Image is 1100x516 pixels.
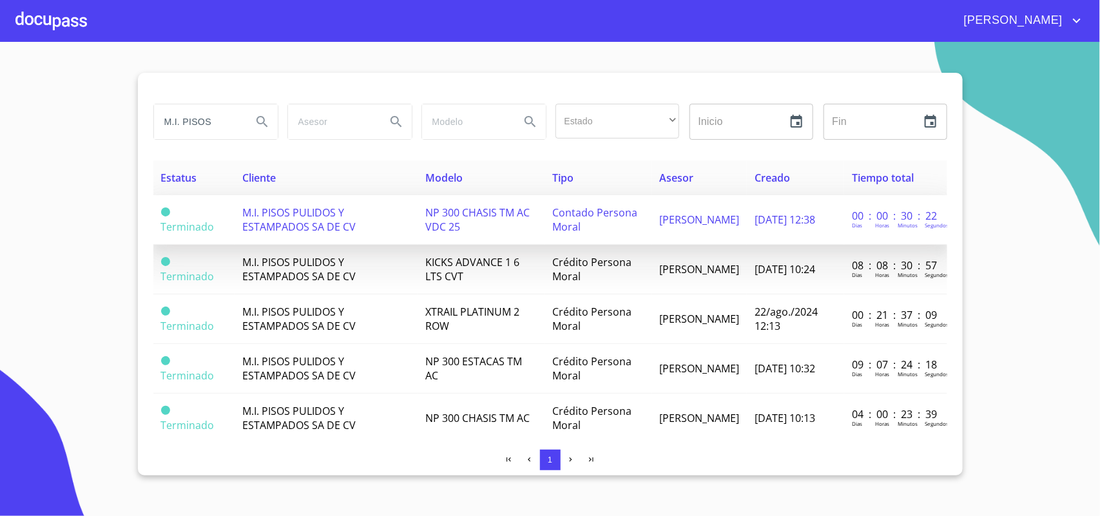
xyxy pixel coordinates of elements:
span: Terminado [161,406,170,415]
span: Terminado [161,307,170,316]
span: [PERSON_NAME] [659,312,739,326]
span: M.I. PISOS PULIDOS Y ESTAMPADOS SA DE CV [242,255,356,283]
span: XTRAIL PLATINUM 2 ROW [425,305,519,333]
span: Asesor [659,171,693,185]
span: 22/ago./2024 12:13 [755,305,818,333]
button: Search [381,106,412,137]
p: Dias [852,420,862,427]
span: Crédito Persona Moral [552,305,632,333]
span: M.I. PISOS PULIDOS Y ESTAMPADOS SA DE CV [242,205,356,234]
span: Tiempo total [852,171,914,185]
span: Tipo [552,171,574,185]
span: [PERSON_NAME] [659,262,739,276]
span: Estatus [161,171,197,185]
span: [PERSON_NAME] [659,213,739,227]
span: Terminado [161,257,170,266]
p: 09 : 07 : 24 : 18 [852,358,939,372]
p: Minutos [898,370,918,377]
span: [PERSON_NAME] [954,10,1069,31]
p: Horas [875,420,889,427]
p: Minutos [898,222,918,229]
p: 04 : 00 : 23 : 39 [852,407,939,421]
span: Terminado [161,356,170,365]
p: Minutos [898,420,918,427]
span: [DATE] 10:32 [755,361,815,376]
button: 1 [540,450,561,470]
span: [PERSON_NAME] [659,361,739,376]
span: Modelo [425,171,463,185]
span: Terminado [161,319,215,333]
input: search [288,104,376,139]
p: Dias [852,271,862,278]
p: Horas [875,370,889,377]
button: Search [247,106,278,137]
p: Minutos [898,321,918,328]
p: Segundos [925,420,949,427]
span: KICKS ADVANCE 1 6 LTS CVT [425,255,519,283]
span: Terminado [161,368,215,383]
p: Segundos [925,370,949,377]
span: NP 300 ESTACAS TM AC [425,354,522,383]
span: [PERSON_NAME] [659,411,739,425]
span: [DATE] 10:24 [755,262,815,276]
p: Minutos [898,271,918,278]
span: [DATE] 10:13 [755,411,815,425]
p: 00 : 21 : 37 : 09 [852,308,939,322]
p: Dias [852,321,862,328]
span: Contado Persona Moral [552,205,637,234]
button: account of current user [954,10,1085,31]
span: Crédito Persona Moral [552,404,632,432]
p: 08 : 08 : 30 : 57 [852,258,939,272]
p: Dias [852,222,862,229]
p: Segundos [925,271,949,278]
span: Crédito Persona Moral [552,255,632,283]
span: NP 300 CHASIS TM AC [425,411,530,425]
span: M.I. PISOS PULIDOS Y ESTAMPADOS SA DE CV [242,354,356,383]
span: M.I. PISOS PULIDOS Y ESTAMPADOS SA DE CV [242,305,356,333]
span: Terminado [161,207,170,216]
input: search [154,104,242,139]
span: 1 [548,455,552,464]
p: Horas [875,271,889,278]
p: 00 : 00 : 30 : 22 [852,209,939,223]
span: M.I. PISOS PULIDOS Y ESTAMPADOS SA DE CV [242,404,356,432]
span: Crédito Persona Moral [552,354,632,383]
span: [DATE] 12:38 [755,213,815,227]
span: Terminado [161,269,215,283]
p: Horas [875,222,889,229]
span: Terminado [161,220,215,234]
div: ​ [555,104,679,139]
span: NP 300 CHASIS TM AC VDC 25 [425,205,530,234]
p: Segundos [925,222,949,229]
p: Dias [852,370,862,377]
button: Search [515,106,546,137]
span: Cliente [242,171,276,185]
p: Segundos [925,321,949,328]
input: search [422,104,510,139]
span: Terminado [161,418,215,432]
p: Horas [875,321,889,328]
span: Creado [755,171,790,185]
